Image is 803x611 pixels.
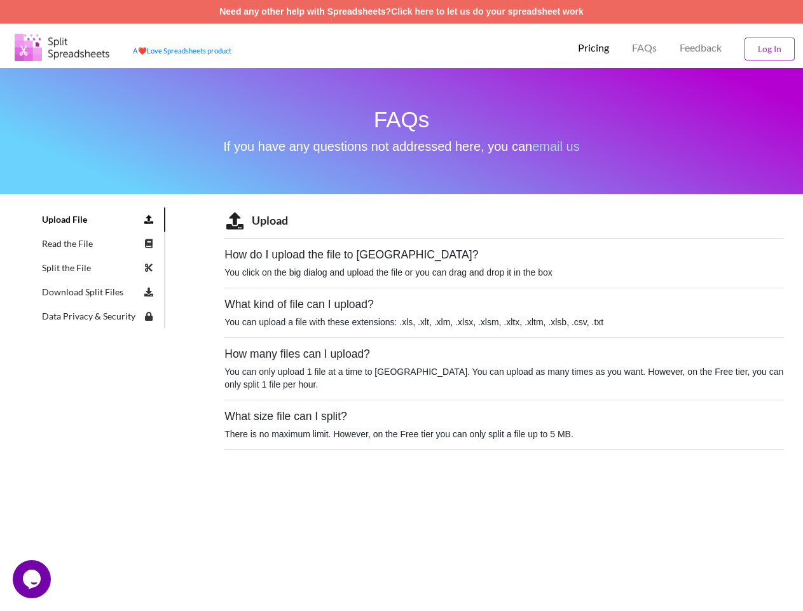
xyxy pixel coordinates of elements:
[245,212,288,229] div: Upload
[224,316,784,328] p: You can upload a file with these extensions: .xls, .xlt, .xlm, .xlsx, .xlsm, .xltx, .xltm, .xlsb,...
[224,266,784,279] p: You click on the big dialog and upload the file or you can drag and drop it in the box
[632,41,657,55] p: FAQs
[224,248,784,262] h5: How do I upload the file to [GEOGRAPHIC_DATA]?
[15,34,110,61] img: Logo.png
[745,38,795,60] button: Log In
[32,256,165,280] a: Split the File
[138,46,147,55] span: heart
[32,207,165,232] a: Upload File
[224,348,784,361] h5: How many files can I upload?
[224,410,784,423] h5: What size file can I split?
[133,46,231,55] a: AheartLove Spreadsheets product
[532,139,579,153] a: email us
[32,232,165,256] a: Read the File
[391,6,584,17] a: Click here to let us do your spreadsheet work
[224,365,784,391] p: You can only upload 1 file at a time to [GEOGRAPHIC_DATA]. You can upload as many times as you wa...
[224,298,784,311] h5: What kind of file can I upload?
[32,280,165,304] a: Download Split Files
[13,560,53,598] iframe: chat widget
[680,43,722,53] span: Feedback
[32,304,165,328] a: Data Privacy & Security
[224,428,784,440] p: There is no maximum limit. However, on the Free tier you can only split a file up to 5 MB.
[578,41,609,55] p: Pricing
